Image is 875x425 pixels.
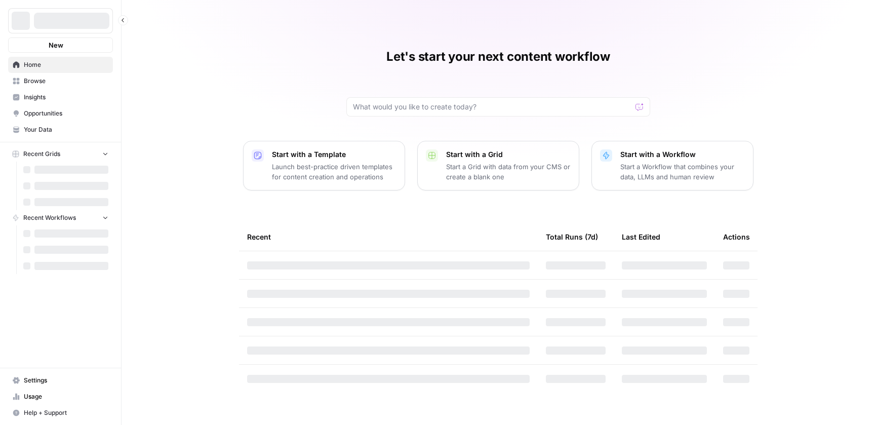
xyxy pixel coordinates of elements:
span: Your Data [24,125,108,134]
span: Help + Support [24,408,108,417]
button: Help + Support [8,405,113,421]
a: Your Data [8,122,113,138]
div: Recent [247,223,530,251]
a: Usage [8,389,113,405]
p: Launch best-practice driven templates for content creation and operations [272,162,396,182]
p: Start a Grid with data from your CMS or create a blank one [446,162,571,182]
span: Insights [24,93,108,102]
p: Start with a Workflow [620,149,745,160]
span: Opportunities [24,109,108,118]
div: Total Runs (7d) [546,223,598,251]
p: Start with a Template [272,149,396,160]
input: What would you like to create today? [353,102,631,112]
button: New [8,37,113,53]
p: Start a Workflow that combines your data, LLMs and human review [620,162,745,182]
span: Recent Workflows [23,213,76,222]
div: Actions [723,223,750,251]
a: Settings [8,372,113,389]
button: Start with a TemplateLaunch best-practice driven templates for content creation and operations [243,141,405,190]
a: Insights [8,89,113,105]
a: Browse [8,73,113,89]
button: Start with a GridStart a Grid with data from your CMS or create a blank one [417,141,579,190]
button: Recent Workflows [8,210,113,225]
span: Home [24,60,108,69]
span: Usage [24,392,108,401]
span: Recent Grids [23,149,60,159]
a: Home [8,57,113,73]
a: Opportunities [8,105,113,122]
div: Last Edited [622,223,660,251]
h1: Let's start your next content workflow [386,49,610,65]
button: Recent Grids [8,146,113,162]
span: Browse [24,76,108,86]
p: Start with a Grid [446,149,571,160]
span: Settings [24,376,108,385]
button: Start with a WorkflowStart a Workflow that combines your data, LLMs and human review [591,141,753,190]
span: New [49,40,63,50]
